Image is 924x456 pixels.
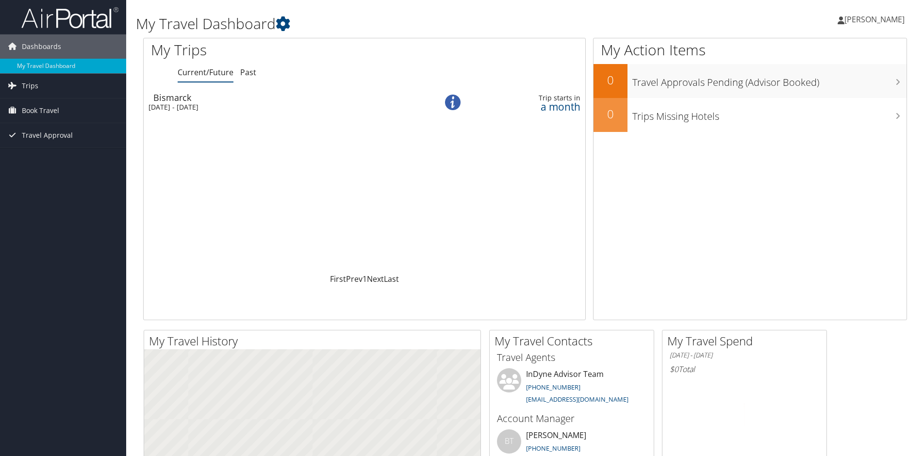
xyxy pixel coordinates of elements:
[844,14,905,25] span: [PERSON_NAME]
[497,412,646,425] h3: Account Manager
[594,98,907,132] a: 0Trips Missing Hotels
[240,67,256,78] a: Past
[670,351,819,360] h6: [DATE] - [DATE]
[363,274,367,284] a: 1
[487,102,580,111] div: a month
[526,444,580,453] a: [PHONE_NUMBER]
[594,40,907,60] h1: My Action Items
[149,333,480,349] h2: My Travel History
[148,103,412,112] div: [DATE] - [DATE]
[367,274,384,284] a: Next
[526,395,628,404] a: [EMAIL_ADDRESS][DOMAIN_NAME]
[346,274,363,284] a: Prev
[497,429,521,454] div: BT
[594,64,907,98] a: 0Travel Approvals Pending (Advisor Booked)
[153,93,417,102] div: Bismarck
[495,333,654,349] h2: My Travel Contacts
[667,333,826,349] h2: My Travel Spend
[526,383,580,391] a: [PHONE_NUMBER]
[22,98,59,123] span: Book Travel
[151,40,394,60] h1: My Trips
[445,95,461,110] img: alert-flat-solid-info.png
[22,34,61,59] span: Dashboards
[330,274,346,284] a: First
[384,274,399,284] a: Last
[838,5,914,34] a: [PERSON_NAME]
[487,94,580,102] div: Trip starts in
[492,368,651,408] li: InDyne Advisor Team
[632,71,907,89] h3: Travel Approvals Pending (Advisor Booked)
[594,106,627,122] h2: 0
[670,364,819,375] h6: Total
[497,351,646,364] h3: Travel Agents
[178,67,233,78] a: Current/Future
[594,72,627,88] h2: 0
[136,14,655,34] h1: My Travel Dashboard
[21,6,118,29] img: airportal-logo.png
[670,364,678,375] span: $0
[22,74,38,98] span: Trips
[22,123,73,147] span: Travel Approval
[632,105,907,123] h3: Trips Missing Hotels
